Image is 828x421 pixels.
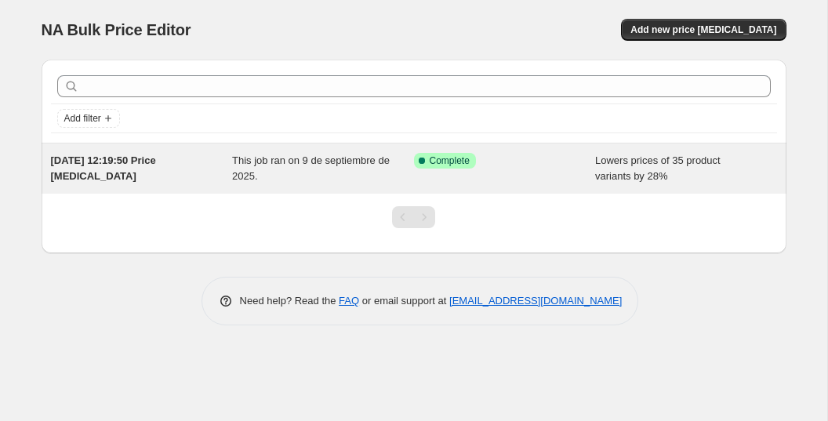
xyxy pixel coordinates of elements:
span: or email support at [359,295,449,307]
span: Lowers prices of 35 product variants by 28% [595,154,721,182]
a: [EMAIL_ADDRESS][DOMAIN_NAME] [449,295,622,307]
span: Complete [430,154,470,167]
span: Need help? Read the [240,295,340,307]
button: Add filter [57,109,120,128]
span: Add new price [MEDICAL_DATA] [630,24,776,36]
a: FAQ [339,295,359,307]
nav: Pagination [392,206,435,228]
span: [DATE] 12:19:50 Price [MEDICAL_DATA] [51,154,156,182]
button: Add new price [MEDICAL_DATA] [621,19,786,41]
span: This job ran on 9 de septiembre de 2025. [232,154,390,182]
span: NA Bulk Price Editor [42,21,191,38]
span: Add filter [64,112,101,125]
